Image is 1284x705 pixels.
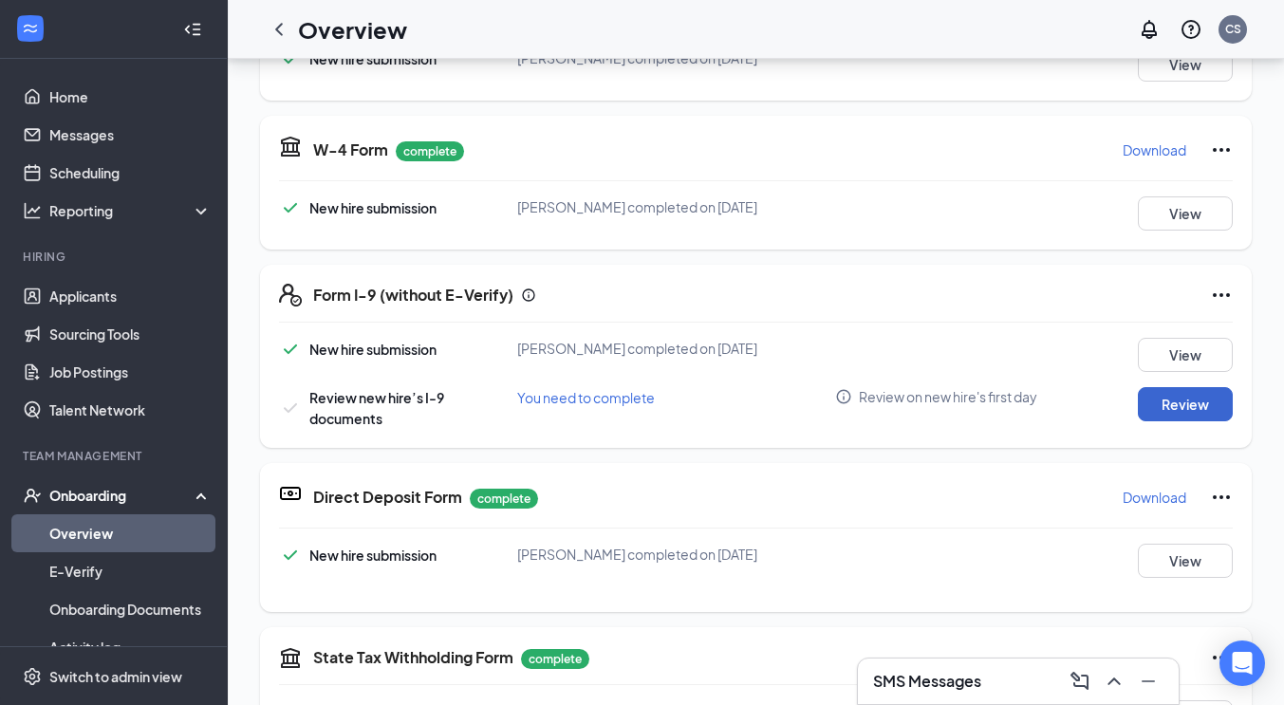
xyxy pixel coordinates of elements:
[1137,670,1160,693] svg: Minimize
[21,19,40,38] svg: WorkstreamLogo
[298,13,407,46] h1: Overview
[49,116,212,154] a: Messages
[49,590,212,628] a: Onboarding Documents
[49,277,212,315] a: Applicants
[23,667,42,686] svg: Settings
[313,285,513,306] h5: Form I-9 (without E-Verify)
[859,387,1037,406] span: Review on new hire's first day
[313,139,388,160] h5: W-4 Form
[49,514,212,552] a: Overview
[279,397,302,419] svg: Checkmark
[517,198,757,215] span: [PERSON_NAME] completed on [DATE]
[313,647,513,668] h5: State Tax Withholding Form
[470,489,538,509] p: complete
[279,646,302,669] svg: TaxGovernmentIcon
[49,552,212,590] a: E-Verify
[49,315,212,353] a: Sourcing Tools
[1133,666,1163,696] button: Minimize
[313,487,462,508] h5: Direct Deposit Form
[1180,18,1202,41] svg: QuestionInfo
[1122,482,1187,512] button: Download
[873,671,981,692] h3: SMS Messages
[309,50,437,67] span: New hire submission
[49,154,212,192] a: Scheduling
[279,482,302,505] svg: DirectDepositIcon
[1138,196,1233,231] button: View
[1210,486,1233,509] svg: Ellipses
[1099,666,1129,696] button: ChevronUp
[1138,387,1233,421] button: Review
[1065,666,1095,696] button: ComposeMessage
[1103,670,1126,693] svg: ChevronUp
[279,284,302,306] svg: FormI9EVerifyIcon
[279,338,302,361] svg: Checkmark
[49,353,212,391] a: Job Postings
[49,391,212,429] a: Talent Network
[1225,21,1241,37] div: CS
[23,201,42,220] svg: Analysis
[23,486,42,505] svg: UserCheck
[1138,47,1233,82] button: View
[279,196,302,219] svg: Checkmark
[279,47,302,70] svg: Checkmark
[1123,488,1186,507] p: Download
[279,135,302,158] svg: TaxGovernmentIcon
[1138,18,1161,41] svg: Notifications
[1210,284,1233,306] svg: Ellipses
[268,18,290,41] svg: ChevronLeft
[1210,646,1233,669] svg: Ellipses
[49,667,182,686] div: Switch to admin view
[517,389,655,406] span: You need to complete
[1138,544,1233,578] button: View
[1122,135,1187,165] button: Download
[1123,140,1186,159] p: Download
[309,199,437,216] span: New hire submission
[23,448,208,464] div: Team Management
[279,544,302,566] svg: Checkmark
[1138,338,1233,372] button: View
[517,546,757,563] span: [PERSON_NAME] completed on [DATE]
[521,288,536,303] svg: Info
[309,341,437,358] span: New hire submission
[835,388,852,405] svg: Info
[521,649,589,669] p: complete
[396,141,464,161] p: complete
[49,201,213,220] div: Reporting
[183,20,202,39] svg: Collapse
[1219,640,1265,686] div: Open Intercom Messenger
[309,389,444,427] span: Review new hire’s I-9 documents
[517,340,757,357] span: [PERSON_NAME] completed on [DATE]
[49,486,195,505] div: Onboarding
[1069,670,1091,693] svg: ComposeMessage
[49,628,212,666] a: Activity log
[49,78,212,116] a: Home
[23,249,208,265] div: Hiring
[1210,139,1233,161] svg: Ellipses
[309,547,437,564] span: New hire submission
